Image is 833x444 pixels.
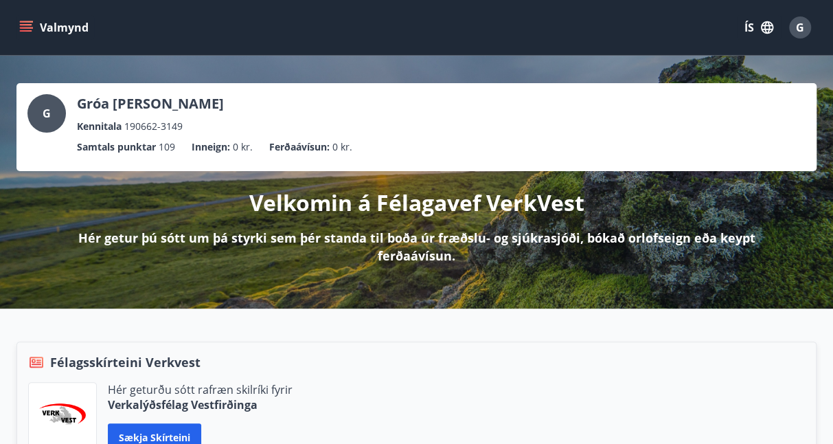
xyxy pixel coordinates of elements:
[43,106,51,121] span: G
[233,140,253,155] span: 0 kr.
[39,403,86,430] img: jihgzMk4dcgjRAW2aMgpbAqQEG7LZi0j9dOLAUvz.png
[38,229,795,265] p: Hér getur þú sótt um þá styrki sem þér standa til boða úr fræðslu- og sjúkrasjóði, bókað orlofsei...
[784,11,817,44] button: G
[108,382,293,397] p: Hér geturðu sótt rafræn skilríki fyrir
[796,20,804,35] span: G
[77,140,156,155] p: Samtals punktar
[332,140,352,155] span: 0 kr.
[77,119,122,134] p: Kennitala
[77,94,224,113] p: Gróa [PERSON_NAME]
[108,397,293,412] p: Verkalýðsfélag Vestfirðinga
[16,15,94,40] button: menu
[269,140,330,155] p: Ferðaávísun :
[124,119,183,134] span: 190662-3149
[50,353,201,371] span: Félagsskírteini Verkvest
[192,140,230,155] p: Inneign :
[159,140,175,155] span: 109
[737,15,781,40] button: ÍS
[249,188,584,218] p: Velkomin á Félagavef VerkVest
